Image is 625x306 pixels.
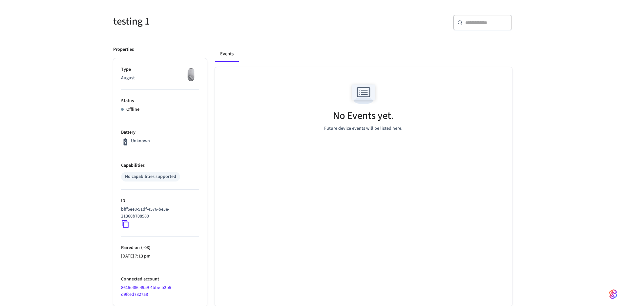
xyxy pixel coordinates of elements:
[324,125,403,132] p: Future device events will be listed here.
[121,284,173,298] a: 8615ef86-49a9-4bbe-b2b5-d9fced7827a8
[333,109,394,123] h5: No Events yet.
[121,253,199,260] p: [DATE] 7:13 pm
[121,276,199,283] p: Connected account
[113,46,134,53] p: Properties
[121,244,199,251] p: Paired on
[121,162,199,169] p: Capabilities
[215,46,239,62] button: Events
[121,198,199,204] p: ID
[215,46,512,62] div: ant example
[113,15,309,28] h5: testing 1
[126,106,139,113] p: Offline
[121,129,199,136] p: Battery
[140,244,151,251] span: ( -03 )
[125,173,176,180] div: No capabilities supported
[121,66,199,73] p: Type
[609,289,617,299] img: SeamLogoGradient.69752ec5.svg
[349,80,378,108] img: Events Empty State
[121,75,199,82] p: August
[183,66,199,83] img: August Wifi Smart Lock 3rd Gen, Silver, Front
[121,206,197,220] p: bfff6ee8-91df-4576-be3e-21360b708980
[121,98,199,105] p: Status
[131,138,150,144] p: Unknown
